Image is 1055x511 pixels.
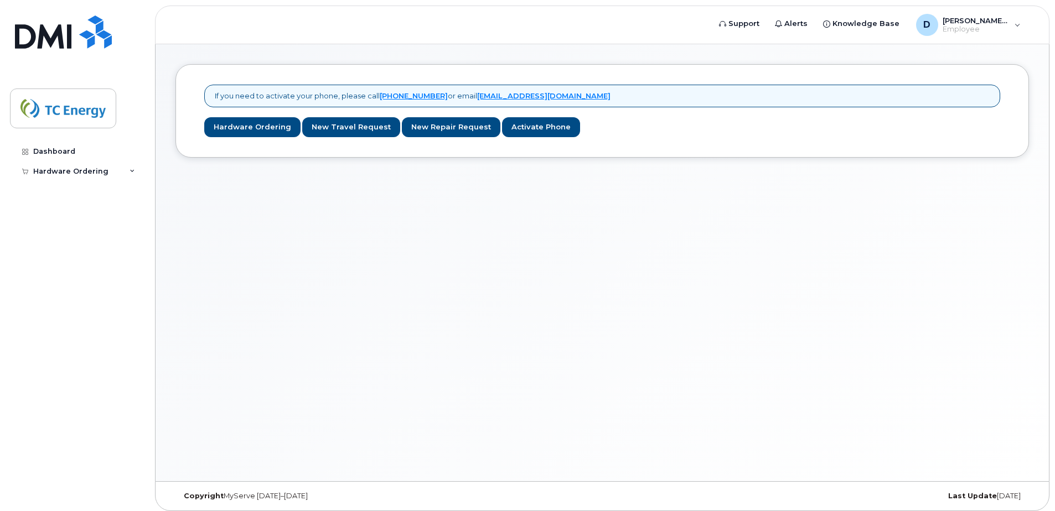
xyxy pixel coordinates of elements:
strong: Copyright [184,492,224,500]
strong: Last Update [948,492,997,500]
a: Activate Phone [502,117,580,138]
a: Hardware Ordering [204,117,301,138]
div: [DATE] [744,492,1029,500]
a: New Repair Request [402,117,500,138]
div: MyServe [DATE]–[DATE] [175,492,460,500]
p: If you need to activate your phone, please call or email [215,91,611,101]
a: New Travel Request [302,117,400,138]
a: [PHONE_NUMBER] [380,91,448,100]
a: [EMAIL_ADDRESS][DOMAIN_NAME] [477,91,611,100]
